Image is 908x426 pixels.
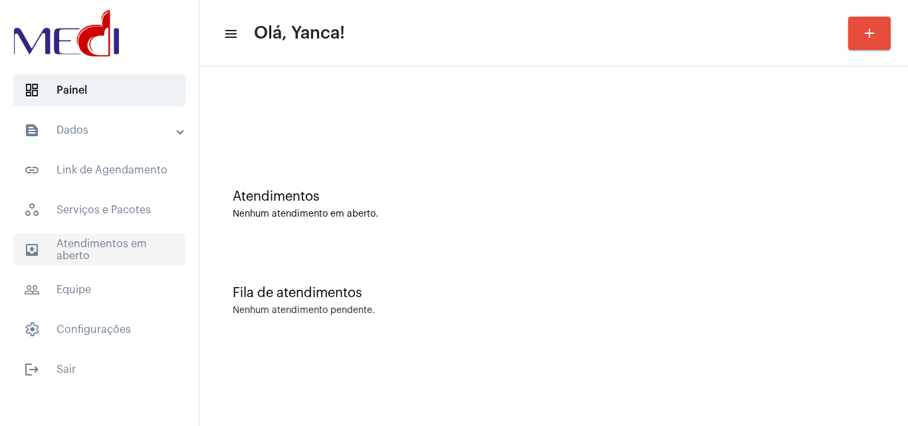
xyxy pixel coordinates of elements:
mat-panel-title: Dados [24,122,177,138]
div: Nenhum atendimento pendente. [233,306,375,316]
span: Equipe [13,274,185,306]
mat-icon: sidenav icon [223,26,237,42]
mat-icon: sidenav icon [24,242,40,258]
mat-icon: add [861,25,877,41]
span: Olá, Yanca! [254,23,345,44]
div: Fila de atendimentos [233,286,875,300]
div: Atendimentos [233,189,875,204]
img: d3a1b5fa-500b-b90f-5a1c-719c20e9830b.png [11,7,122,60]
span: sidenav icon [24,322,40,338]
span: sidenav icon [24,82,40,98]
span: Painel [13,74,185,106]
mat-icon: sidenav icon [24,162,40,178]
span: Sair [13,354,185,385]
span: Serviços e Pacotes [13,194,185,226]
span: Configurações [13,314,185,346]
mat-expansion-panel-header: sidenav iconDados [8,114,199,146]
mat-icon: sidenav icon [24,282,40,298]
mat-icon: sidenav icon [24,122,40,138]
mat-icon: sidenav icon [24,362,40,377]
span: sidenav icon [24,202,40,218]
span: Atendimentos em aberto [13,234,185,266]
span: Link de Agendamento [13,154,185,186]
div: Nenhum atendimento em aberto. [233,209,875,219]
